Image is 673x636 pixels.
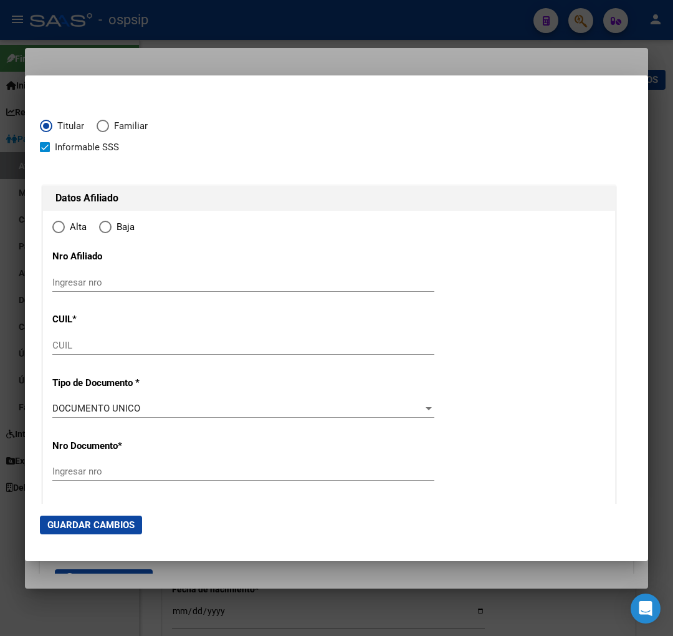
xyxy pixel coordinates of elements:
p: Tipo de Documento * [52,376,218,390]
div: Open Intercom Messenger [631,594,661,624]
span: Familiar [109,119,148,133]
p: Nro Documento [52,439,218,453]
span: DOCUMENTO UNICO [52,403,140,414]
p: CUIL [52,312,218,327]
span: Guardar Cambios [47,519,135,531]
mat-radio-group: Elija una opción [52,224,147,235]
p: Apellido [52,502,218,516]
span: Baja [112,220,135,234]
button: Guardar Cambios [40,516,142,534]
span: Alta [65,220,87,234]
mat-radio-group: Elija una opción [40,123,160,134]
p: Nro Afiliado [52,249,218,264]
span: Titular [52,119,84,133]
h1: Datos Afiliado [55,191,603,206]
span: Informable SSS [55,140,119,155]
